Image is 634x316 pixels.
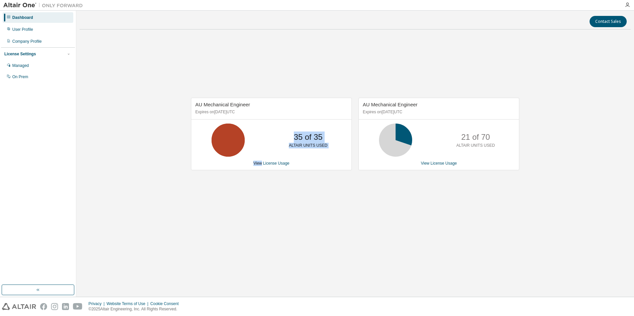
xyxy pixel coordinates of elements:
span: AU Mechanical Engineer [363,102,417,107]
img: Altair One [3,2,86,9]
div: User Profile [12,27,33,32]
p: ALTAIR UNITS USED [456,143,495,148]
img: facebook.svg [40,303,47,310]
img: youtube.svg [73,303,83,310]
div: Company Profile [12,39,42,44]
div: Website Terms of Use [106,301,150,306]
span: AU Mechanical Engineer [195,102,250,107]
div: Dashboard [12,15,33,20]
a: View License Usage [253,161,289,166]
p: Expires on [DATE] UTC [195,109,346,115]
p: Expires on [DATE] UTC [363,109,513,115]
div: Managed [12,63,29,68]
a: View License Usage [421,161,457,166]
p: 21 of 70 [461,132,490,143]
img: altair_logo.svg [2,303,36,310]
img: instagram.svg [51,303,58,310]
p: 35 of 35 [294,132,323,143]
div: On Prem [12,74,28,79]
div: Cookie Consent [150,301,182,306]
div: Privacy [89,301,106,306]
p: ALTAIR UNITS USED [289,143,327,148]
p: © 2025 Altair Engineering, Inc. All Rights Reserved. [89,306,183,312]
button: Contact Sales [590,16,627,27]
img: linkedin.svg [62,303,69,310]
div: License Settings [4,51,36,57]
